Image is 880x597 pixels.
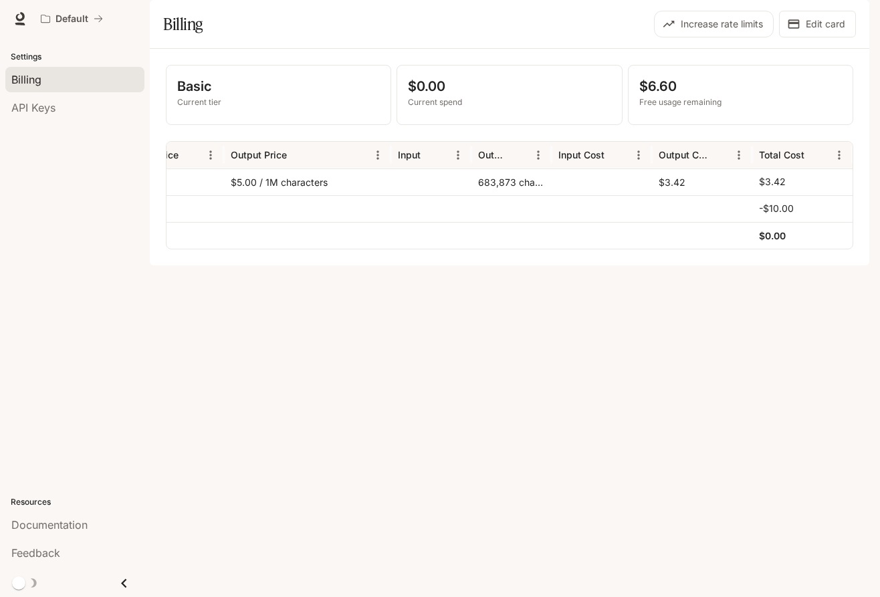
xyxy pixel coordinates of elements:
[471,168,552,195] div: 683,873 characters
[448,145,468,165] button: Menu
[177,76,380,96] p: Basic
[368,145,388,165] button: Menu
[606,145,626,165] button: Sort
[508,145,528,165] button: Sort
[56,13,88,25] p: Default
[177,96,380,108] p: Current tier
[759,202,794,215] p: -$10.00
[759,229,786,243] h6: $0.00
[654,11,774,37] button: Increase rate limits
[201,145,221,165] button: Menu
[629,145,649,165] button: Menu
[408,76,611,96] p: $0.00
[779,11,856,37] button: Edit card
[639,96,842,108] p: Free usage remaining
[652,168,752,195] div: $3.42
[709,145,729,165] button: Sort
[806,145,826,165] button: Sort
[35,5,109,32] button: All workspaces
[163,11,203,37] h1: Billing
[422,145,442,165] button: Sort
[231,149,287,160] div: Output Price
[224,168,391,195] div: $5.00 / 1M characters
[408,96,611,108] p: Current spend
[759,149,804,160] div: Total Cost
[288,145,308,165] button: Sort
[558,149,604,160] div: Input Cost
[829,145,849,165] button: Menu
[478,149,507,160] div: Output
[659,149,707,160] div: Output Cost
[639,76,842,96] p: $6.60
[759,175,786,189] p: $3.42
[528,145,548,165] button: Menu
[180,145,200,165] button: Sort
[729,145,749,165] button: Menu
[398,149,421,160] div: Input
